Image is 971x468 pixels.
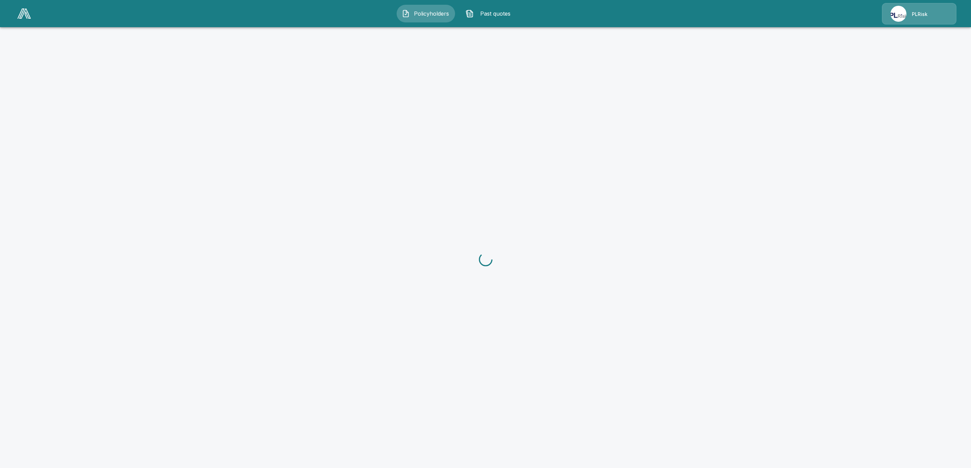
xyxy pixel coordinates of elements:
[461,5,519,22] button: Past quotes IconPast quotes
[476,10,514,18] span: Past quotes
[397,5,455,22] button: Policyholders IconPolicyholders
[402,10,410,18] img: Policyholders Icon
[466,10,474,18] img: Past quotes Icon
[17,8,31,19] img: AA Logo
[413,10,450,18] span: Policyholders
